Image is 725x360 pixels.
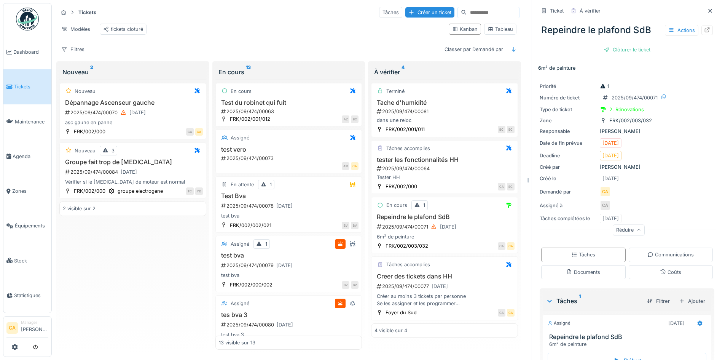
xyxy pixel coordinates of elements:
div: 2025/09/474/00064 [376,165,515,172]
div: [DATE] [668,320,685,327]
div: Assigné [231,240,249,248]
div: Classer par Demandé par [441,44,507,55]
div: Priorité [540,83,597,90]
div: CA [351,162,359,170]
div: Tester HH [374,174,515,181]
div: Tâches complétées le [540,215,597,222]
div: Créer un ticket [405,7,454,18]
div: Zone [540,117,597,124]
span: Dashboard [13,48,48,56]
div: Type de ticket [540,106,597,113]
div: Coûts [660,269,681,276]
img: Badge_color-CXgf-gQk.svg [16,8,39,30]
div: Tâches accomplies [386,145,430,152]
div: FRK/002/001/012 [230,115,270,123]
div: BV [342,281,349,289]
div: 2025/09/474/00084 [64,167,203,177]
div: 2025/09/474/00071 [376,222,515,232]
div: test bva [219,272,359,279]
div: BC [507,126,515,133]
h3: test vero [219,146,359,153]
div: Tâches [571,251,595,258]
div: Tableau [488,26,513,33]
div: Actions [665,25,698,36]
div: FRK/002/002/021 [230,222,271,229]
div: CA [498,242,505,250]
div: 2025/09/474/00078 [220,201,359,211]
div: CA [507,242,515,250]
div: 2025/09/474/00080 [220,320,359,330]
div: FRK/002/000 [74,128,105,135]
div: 1 [600,83,609,90]
div: FRK/002/003/032 [386,242,428,250]
div: Tâches [379,7,402,18]
h3: test bva [219,252,359,259]
h3: Dépannage Ascenseur gauche [63,99,203,106]
h3: Repeindre le plafond SdB [549,333,708,341]
span: Agenda [13,153,48,160]
a: CA Manager[PERSON_NAME] [6,320,48,338]
div: FRK/002/003/032 [609,117,652,124]
div: Repeindre le plafond SdB [538,20,716,40]
div: Demandé par [540,188,597,195]
div: Date de fin prévue [540,139,597,147]
div: [DATE] [602,139,619,147]
div: Ticket [550,7,564,14]
div: BC [351,115,359,123]
div: asc gauhe en panne [63,119,203,126]
div: Filtres [58,44,88,55]
a: Statistiques [3,278,51,313]
div: [DATE] [432,283,448,290]
div: Assigné à [540,202,597,209]
div: En cours [386,202,407,209]
h3: tester les fonctionnalités HH [374,156,515,163]
div: [DATE] [602,215,619,222]
div: [DATE] [129,109,146,116]
sup: 2 [90,67,93,77]
div: Créé par [540,163,597,171]
div: Kanban [452,26,478,33]
div: dans une reloc [374,117,515,124]
div: CA [498,309,505,317]
h3: Repeindre le plafond SdB [374,213,515,221]
div: Réduire [613,224,645,235]
div: Créer au moins 3 tickets par personne Se les assigner et les programmer les faire avancer dans le... [374,293,515,307]
div: CA [507,309,515,317]
div: Modèles [58,24,94,35]
div: Communications [647,251,694,258]
h3: tes bva 3 [219,311,359,318]
div: Nouveau [62,67,203,77]
div: [DATE] [277,321,293,328]
sup: 4 [402,67,405,77]
div: En cours [231,88,252,95]
div: [DATE] [602,175,619,182]
sup: 1 [579,296,581,306]
div: CA [498,183,505,190]
div: 1 [270,181,272,188]
div: FRK/002/000 [74,187,105,195]
div: [DATE] [440,223,456,230]
div: BV [342,222,349,229]
h3: Test du robinet qui fuit [219,99,359,106]
div: 2025/09/474/00081 [376,108,515,115]
div: 2025/09/474/00070 [64,108,203,117]
a: Tickets [3,69,51,104]
div: [DATE] [121,168,137,176]
span: Statistiques [14,292,48,299]
div: Foyer du Sud [386,309,417,316]
div: En cours [218,67,359,77]
div: Assigné [231,134,249,141]
li: [PERSON_NAME] [21,320,48,336]
div: [PERSON_NAME] [540,163,714,171]
div: À vérifier [374,67,515,77]
div: Assigné [548,320,570,326]
div: Numéro de ticket [540,94,597,101]
div: Clôturer le ticket [601,45,653,55]
div: 2 visible sur 2 [63,205,96,212]
div: Terminé [386,88,405,95]
div: 1 [423,202,425,209]
div: 2025/09/474/00077 [376,282,515,291]
div: Tâches [546,296,641,306]
div: CA [186,128,194,136]
div: Nouveau [75,147,96,154]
